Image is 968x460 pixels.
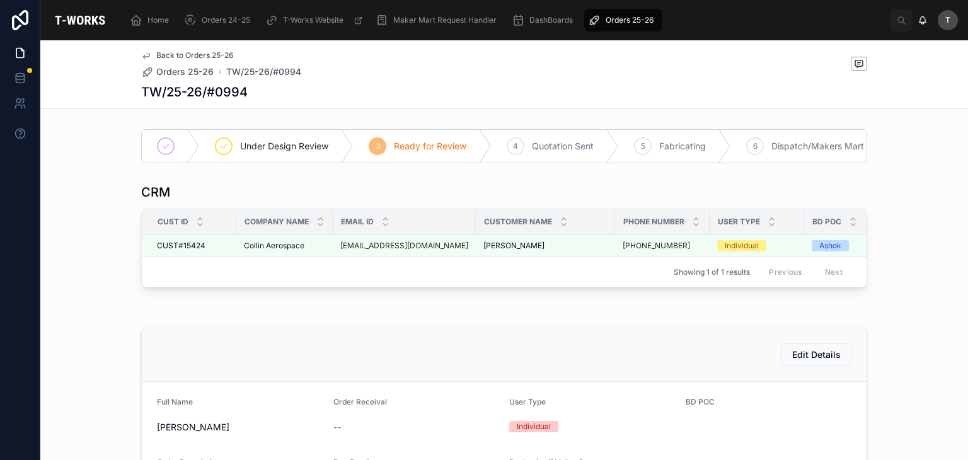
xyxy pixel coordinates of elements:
span: 4 [513,141,518,151]
span: 6 [753,141,758,151]
div: Individual [725,240,759,251]
span: Orders 24-25 [202,15,250,25]
a: Maker Mart Request Handler [372,9,505,32]
span: Phone Number [623,217,684,227]
span: Fabricating [659,140,706,152]
div: scrollable content [120,6,890,34]
span: Under Design Review [240,140,328,152]
span: Full Name [157,397,193,406]
span: Company Name [245,217,309,227]
span: Cust ID [158,217,188,227]
span: Collin Aerospace [244,241,304,251]
a: [EMAIL_ADDRESS][DOMAIN_NAME] [340,241,468,251]
span: 3 [376,141,380,151]
span: Back to Orders 25-26 [156,50,234,60]
a: Orders 25-26 [141,66,214,78]
img: App logo [50,10,110,30]
span: Home [147,15,169,25]
span: DashBoards [529,15,573,25]
a: [PHONE_NUMBER] [623,241,690,251]
span: Dispatch/Makers Mart [771,140,864,152]
span: CUST#15424 [157,241,205,251]
span: T [945,15,950,25]
span: Orders 25-26 [606,15,654,25]
span: User Type [718,217,760,227]
a: Orders 25-26 [584,9,662,32]
div: Ashok [819,240,841,251]
span: Orders 25-26 [156,66,214,78]
h1: CRM [141,183,170,201]
a: T-Works Website [262,9,369,32]
a: Home [126,9,178,32]
span: Order Receival [333,397,387,406]
span: [PERSON_NAME] [483,241,544,251]
span: Edit Details [792,348,841,361]
a: Back to Orders 25-26 [141,50,234,60]
a: TW/25-26/#0994 [226,66,301,78]
span: User Type [509,397,546,406]
span: Showing 1 of 1 results [674,267,750,277]
span: 5 [641,141,645,151]
a: Orders 24-25 [180,9,259,32]
span: T-Works Website [283,15,343,25]
span: Quotation Sent [532,140,594,152]
span: -- [333,421,341,434]
h1: TW/25-26/#0994 [141,83,248,101]
span: [PERSON_NAME] [157,421,323,434]
button: Edit Details [781,343,851,366]
a: DashBoards [508,9,582,32]
span: Email ID [341,217,374,227]
span: Ready for Review [394,140,466,152]
span: Maker Mart Request Handler [393,15,497,25]
span: Customer Name [484,217,552,227]
div: Individual [517,421,551,432]
span: BD POC [812,217,841,227]
span: BD POC [686,397,715,406]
